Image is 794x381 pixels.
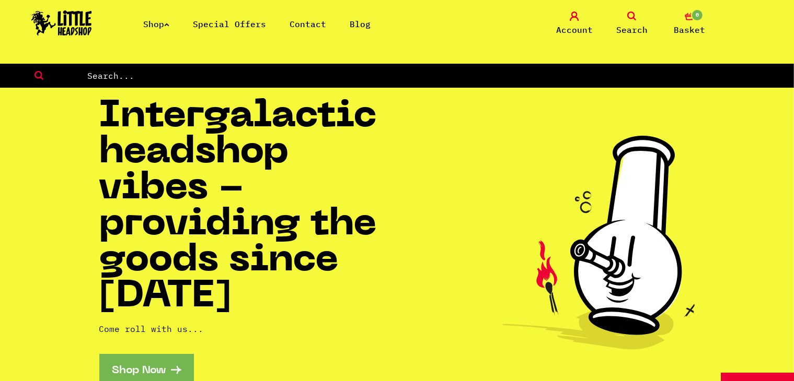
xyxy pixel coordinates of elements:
[616,23,648,36] span: Search
[556,23,593,36] span: Account
[663,11,716,36] a: 0 Basket
[143,19,169,29] a: Shop
[606,11,658,36] a: Search
[99,99,397,315] h1: Intergalactic headshop vibes - providing the goods since [DATE]
[31,10,92,35] img: Little Head Shop Logo
[99,323,397,335] p: Come roll with us...
[691,9,704,21] span: 0
[674,23,705,36] span: Basket
[86,69,794,82] input: Search...
[193,19,266,29] a: Special Offers
[290,19,326,29] a: Contact
[548,11,601,36] a: Account
[350,19,371,29] a: Blog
